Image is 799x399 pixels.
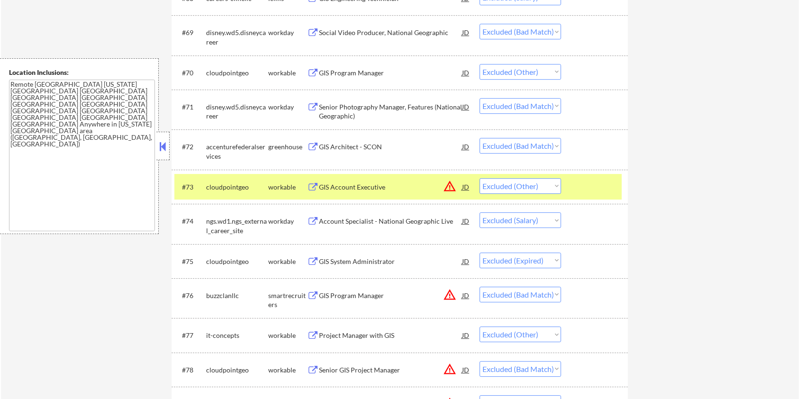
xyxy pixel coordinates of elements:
button: warning_amber [443,288,456,301]
div: JD [461,138,471,155]
div: buzzclanllc [206,291,268,300]
div: #75 [182,257,199,266]
button: warning_amber [443,363,456,376]
div: JD [461,64,471,81]
div: Location Inclusions: [9,68,155,77]
div: smartrecruiters [268,291,307,309]
div: #71 [182,102,199,112]
div: JD [461,212,471,229]
div: JD [461,178,471,195]
div: GIS Architect - SCON [319,142,462,152]
div: JD [461,361,471,378]
div: cloudpointgeo [206,182,268,192]
div: GIS Account Executive [319,182,462,192]
div: GIS System Administrator [319,257,462,266]
div: cloudpointgeo [206,365,268,375]
div: Project Manager with GIS [319,331,462,340]
div: workday [268,217,307,226]
div: it-concepts [206,331,268,340]
div: workable [268,68,307,78]
div: greenhouse [268,142,307,152]
div: accenturefederalservices [206,142,268,161]
div: cloudpointgeo [206,68,268,78]
div: #70 [182,68,199,78]
div: #72 [182,142,199,152]
div: #77 [182,331,199,340]
div: cloudpointgeo [206,257,268,266]
div: GIS Program Manager [319,291,462,300]
div: disney.wd5.disneycareer [206,28,268,46]
div: disney.wd5.disneycareer [206,102,268,121]
div: #76 [182,291,199,300]
div: #74 [182,217,199,226]
div: JD [461,98,471,115]
div: Social Video Producer, National Geographic [319,28,462,37]
div: JD [461,287,471,304]
div: #78 [182,365,199,375]
div: workable [268,331,307,340]
div: ngs.wd1.ngs_external_career_site [206,217,268,235]
div: workday [268,28,307,37]
div: JD [461,253,471,270]
div: workable [268,257,307,266]
div: Account Specialist - National Geographic Live [319,217,462,226]
div: Senior Photography Manager, Features (National Geographic) [319,102,462,121]
div: #73 [182,182,199,192]
div: JD [461,326,471,344]
div: Senior GIS Project Manager [319,365,462,375]
div: #69 [182,28,199,37]
div: JD [461,24,471,41]
div: workable [268,182,307,192]
button: warning_amber [443,180,456,193]
div: GIS Program Manager [319,68,462,78]
div: workday [268,102,307,112]
div: workable [268,365,307,375]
